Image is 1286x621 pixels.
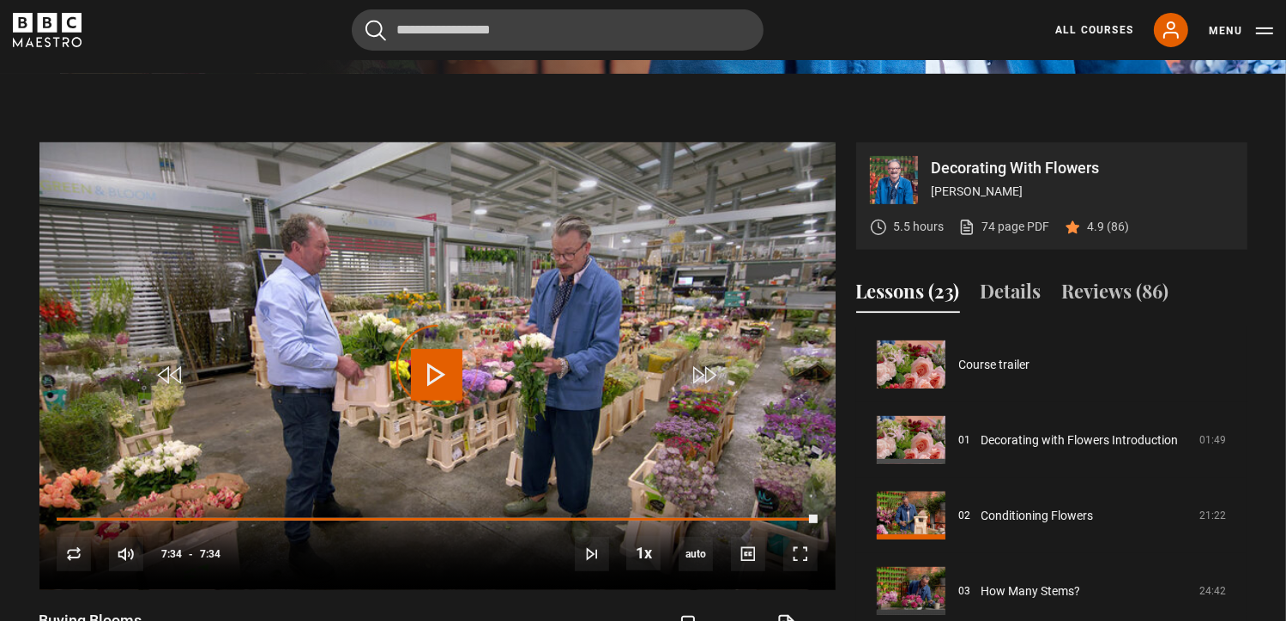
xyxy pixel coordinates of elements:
a: All Courses [1055,22,1133,38]
span: 7:34 [200,539,220,570]
p: 4.9 (86) [1088,218,1130,236]
span: - [189,548,193,560]
button: Captions [731,537,765,571]
input: Search [352,9,764,51]
button: Playback Rate [626,536,661,570]
span: 7:34 [161,539,182,570]
a: Conditioning Flowers [981,507,1094,525]
a: Course trailer [959,356,1030,374]
button: Fullscreen [783,537,818,571]
a: Decorating with Flowers Introduction [981,431,1179,449]
button: Lessons (23) [856,277,960,313]
a: How Many Stems? [981,582,1081,600]
button: Toggle navigation [1209,22,1273,39]
button: Reviews (86) [1062,277,1169,313]
button: Mute [109,537,143,571]
p: Decorating With Flowers [932,160,1234,176]
button: Next Lesson [575,537,609,571]
p: 5.5 hours [894,218,945,236]
div: Current quality: 1080p [679,537,713,571]
button: Details [981,277,1041,313]
button: Replay [57,537,91,571]
a: 74 page PDF [958,218,1050,236]
p: [PERSON_NAME] [932,183,1234,201]
video-js: Video Player [39,142,836,590]
svg: BBC Maestro [13,13,82,47]
div: Progress Bar [57,518,817,522]
button: Submit the search query [365,20,386,41]
span: auto [679,537,713,571]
